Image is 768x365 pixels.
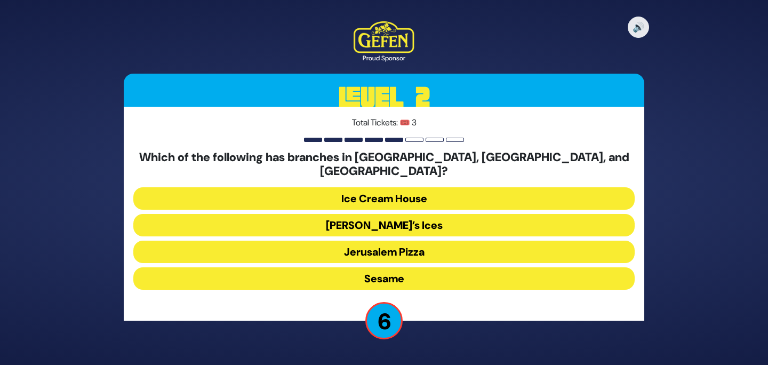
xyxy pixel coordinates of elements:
[133,116,635,129] p: Total Tickets: 🎟️ 3
[628,17,649,38] button: 🔊
[133,150,635,179] h5: Which of the following has branches in [GEOGRAPHIC_DATA], [GEOGRAPHIC_DATA], and [GEOGRAPHIC_DATA]?
[354,21,414,53] img: Kedem
[354,53,414,63] div: Proud Sponsor
[133,187,635,210] button: Ice Cream House
[133,267,635,290] button: Sesame
[133,241,635,263] button: Jerusalem Pizza
[365,302,403,339] p: 6
[133,214,635,236] button: [PERSON_NAME]’s Ices
[124,74,644,122] h3: Level 2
